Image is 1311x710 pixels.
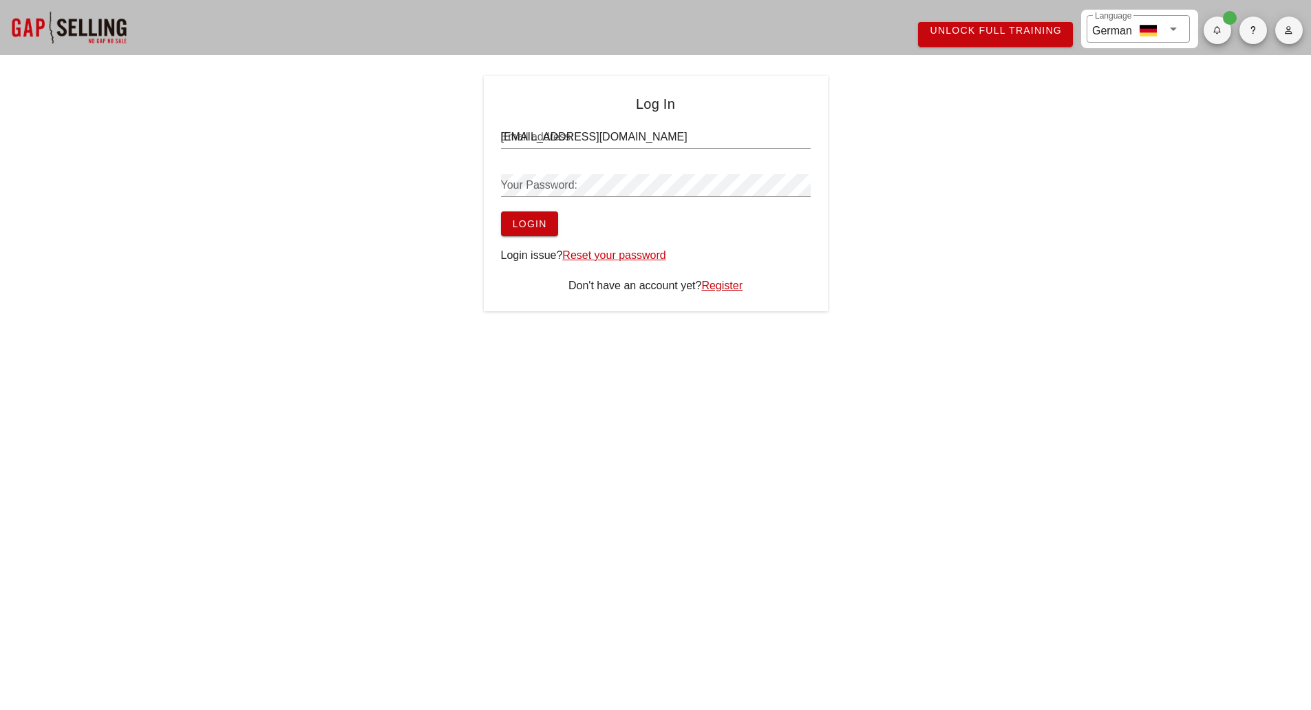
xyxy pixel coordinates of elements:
span: Login [512,218,547,229]
div: Login issue? [501,247,811,264]
a: Unlock Full Training [918,22,1073,47]
div: LanguageGerman [1087,15,1190,43]
a: Register [701,280,743,291]
div: Don't have an account yet? [501,278,811,294]
span: Badge [1223,11,1237,25]
div: German [1092,19,1132,39]
label: Language [1095,11,1131,21]
span: Unlock Full Training [929,25,1062,36]
button: Login [501,211,558,236]
a: Reset your password [562,249,665,261]
h4: Log In [501,93,811,115]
